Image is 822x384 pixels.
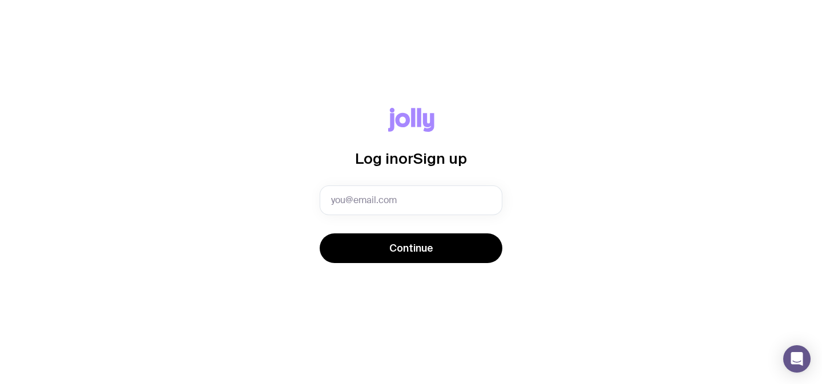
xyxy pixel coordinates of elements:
input: you@email.com [320,185,502,215]
span: or [398,150,413,167]
button: Continue [320,233,502,263]
span: Continue [389,241,433,255]
div: Open Intercom Messenger [783,345,811,373]
span: Log in [355,150,398,167]
span: Sign up [413,150,467,167]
